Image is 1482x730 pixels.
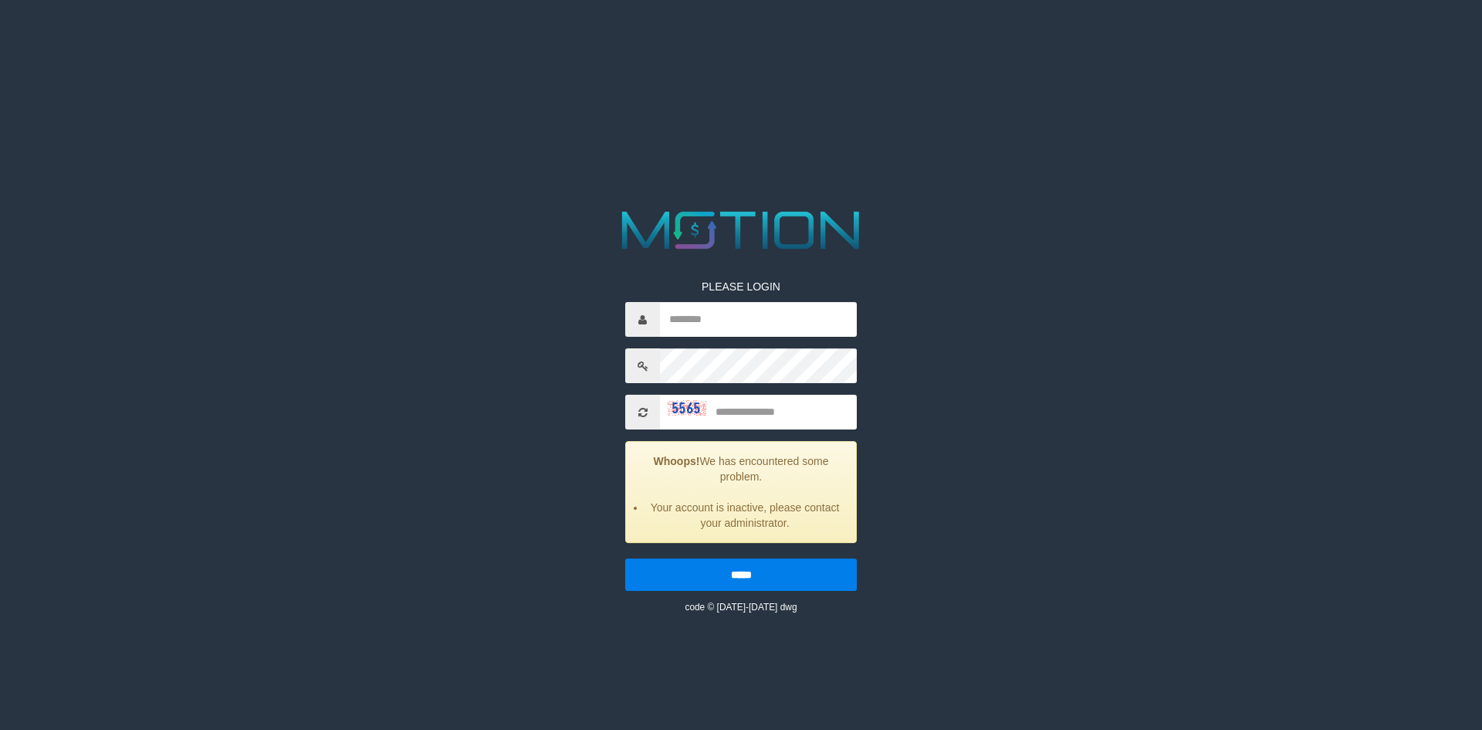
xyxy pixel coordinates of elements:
[625,279,857,294] p: PLEASE LOGIN
[611,205,871,256] img: MOTION_logo.png
[645,500,844,531] li: Your account is inactive, please contact your administrator.
[668,400,706,416] img: captcha
[685,602,797,613] small: code © [DATE]-[DATE] dwg
[654,455,700,467] strong: Whoops!
[625,441,857,543] div: We has encountered some problem.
